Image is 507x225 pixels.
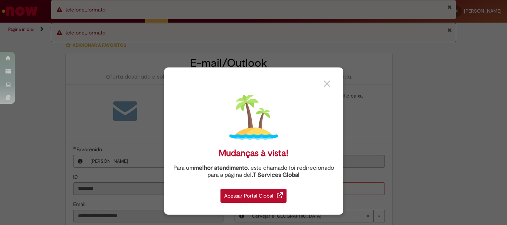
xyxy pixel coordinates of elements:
[324,80,330,87] img: close_button_grey.png
[229,93,278,142] img: island.png
[250,167,300,179] a: I.T Services Global
[219,148,288,159] div: Mudanças à vista!
[220,185,287,203] a: Acessar Portal Global
[277,192,283,198] img: redirect_link.png
[170,165,338,179] div: Para um , este chamado foi redirecionado para a página de
[220,189,287,203] div: Acessar Portal Global
[194,164,248,172] strong: melhor atendimento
